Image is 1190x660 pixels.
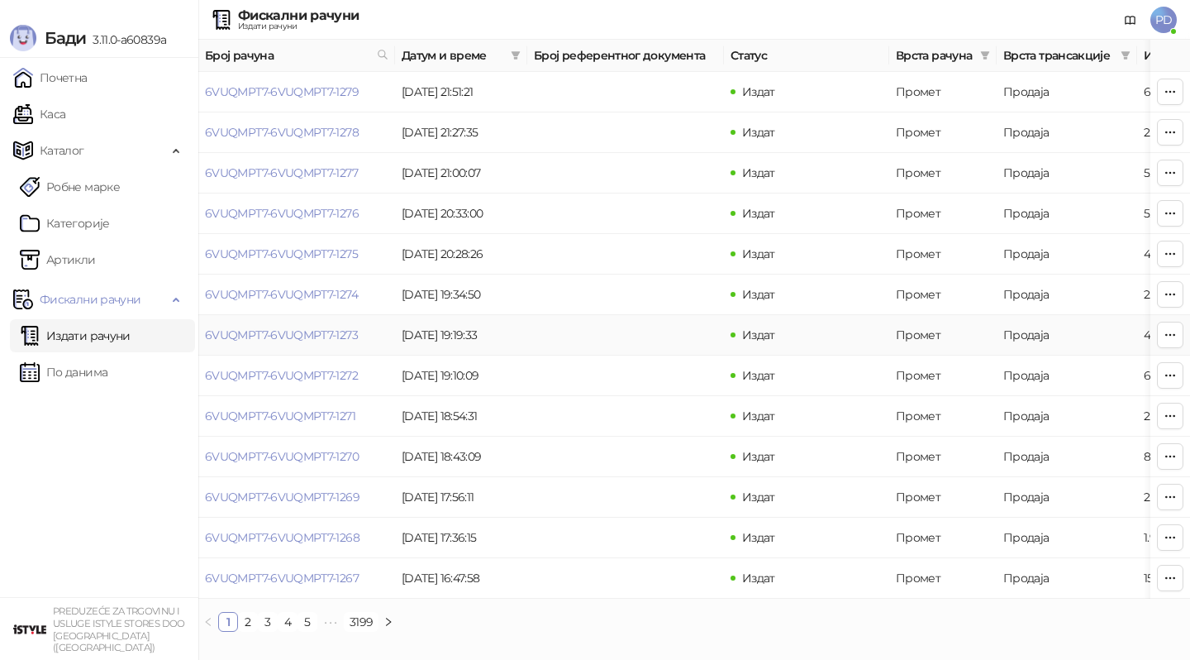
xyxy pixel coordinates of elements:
[198,112,395,153] td: 6VUQMPT7-6VUQMPT7-1278
[278,613,297,631] a: 4
[511,50,521,60] span: filter
[378,612,398,632] li: Следећа страна
[40,134,84,167] span: Каталог
[889,40,997,72] th: Врста рачуна
[889,518,997,558] td: Промет
[395,396,527,437] td: [DATE] 18:54:31
[742,409,775,423] span: Издат
[198,612,218,632] button: left
[198,315,395,356] td: 6VUQMPT7-6VUQMPT7-1273
[13,98,65,131] a: Каса
[10,25,36,51] img: Logo
[238,22,359,31] div: Издати рачуни
[258,612,278,632] li: 3
[20,170,120,203] a: Робне марке
[395,437,527,477] td: [DATE] 18:43:09
[205,165,358,180] a: 6VUQMPT7-6VUQMPT7-1277
[13,61,88,94] a: Почетна
[1150,7,1177,33] span: PD
[40,283,140,316] span: Фискални рачуни
[896,46,973,65] span: Врста рачуна
[395,72,527,112] td: [DATE] 21:51:21
[198,356,395,396] td: 6VUQMPT7-6VUQMPT7-1272
[889,234,997,275] td: Промет
[980,50,990,60] span: filter
[278,612,297,632] li: 4
[889,275,997,315] td: Промет
[395,194,527,234] td: [DATE] 20:33:00
[198,153,395,194] td: 6VUQMPT7-6VUQMPT7-1277
[742,125,775,140] span: Издат
[203,617,213,627] span: left
[527,40,724,72] th: Број референтног документа
[742,328,775,342] span: Издат
[395,518,527,558] td: [DATE] 17:36:15
[889,315,997,356] td: Промет
[298,613,317,631] a: 5
[889,112,997,153] td: Промет
[198,72,395,112] td: 6VUQMPT7-6VUQMPT7-1279
[997,153,1137,194] td: Продаја
[742,206,775,221] span: Издат
[395,234,527,275] td: [DATE] 20:28:26
[889,194,997,234] td: Промет
[198,234,395,275] td: 6VUQMPT7-6VUQMPT7-1275
[889,437,997,477] td: Промет
[198,558,395,599] td: 6VUQMPT7-6VUQMPT7-1267
[344,612,378,632] li: 3199
[997,477,1137,518] td: Продаја
[198,194,395,234] td: 6VUQMPT7-6VUQMPT7-1276
[889,396,997,437] td: Промет
[198,612,218,632] li: Претходна страна
[205,84,359,99] a: 6VUQMPT7-6VUQMPT7-1279
[198,396,395,437] td: 6VUQMPT7-6VUQMPT7-1271
[205,287,358,302] a: 6VUQMPT7-6VUQMPT7-1274
[1117,43,1134,68] span: filter
[205,246,358,261] a: 6VUQMPT7-6VUQMPT7-1275
[219,613,237,631] a: 1
[889,356,997,396] td: Промет
[205,328,358,342] a: 6VUQMPT7-6VUQMPT7-1273
[724,40,889,72] th: Статус
[53,605,185,653] small: PREDUZEĆE ZA TRGOVINU I USLUGE ISTYLE STORES DOO [GEOGRAPHIC_DATA] ([GEOGRAPHIC_DATA])
[997,518,1137,558] td: Продаја
[317,612,344,632] li: Следећих 5 Страна
[395,153,527,194] td: [DATE] 21:00:07
[997,40,1137,72] th: Врста трансакције
[889,153,997,194] td: Промет
[205,125,359,140] a: 6VUQMPT7-6VUQMPT7-1278
[205,449,359,464] a: 6VUQMPT7-6VUQMPT7-1270
[742,490,775,505] span: Издат
[317,612,344,632] span: •••
[198,40,395,72] th: Број рачуна
[205,571,359,586] a: 6VUQMPT7-6VUQMPT7-1267
[889,558,997,599] td: Промет
[742,530,775,545] span: Издат
[507,43,524,68] span: filter
[205,530,359,545] a: 6VUQMPT7-6VUQMPT7-1268
[997,315,1137,356] td: Продаја
[997,356,1137,396] td: Продаја
[218,612,238,632] li: 1
[742,449,775,464] span: Издат
[997,437,1137,477] td: Продаја
[402,46,504,65] span: Датум и време
[205,46,370,65] span: Број рачуна
[395,315,527,356] td: [DATE] 19:19:33
[205,368,358,383] a: 6VUQMPT7-6VUQMPT7-1272
[198,518,395,558] td: 6VUQMPT7-6VUQMPT7-1268
[997,275,1137,315] td: Продаја
[742,246,775,261] span: Издат
[742,287,775,302] span: Издат
[20,356,107,389] a: По данима
[889,72,997,112] td: Промет
[239,613,257,631] a: 2
[378,612,398,632] button: right
[238,9,359,22] div: Фискални рачуни
[742,84,775,99] span: Издат
[45,28,86,48] span: Бади
[383,617,393,627] span: right
[198,477,395,518] td: 6VUQMPT7-6VUQMPT7-1269
[205,206,359,221] a: 6VUQMPT7-6VUQMPT7-1276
